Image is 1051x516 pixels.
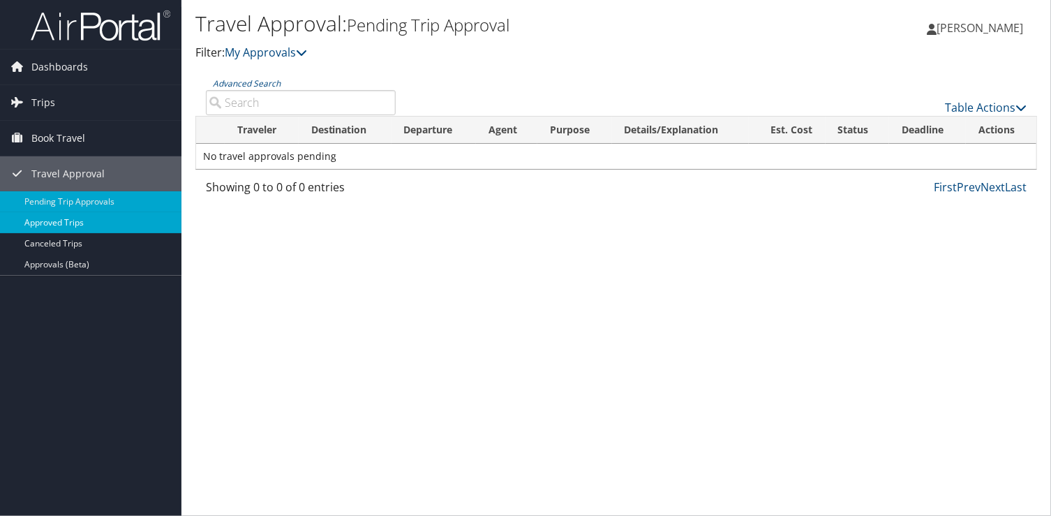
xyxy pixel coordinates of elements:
[537,117,612,144] th: Purpose
[31,156,105,191] span: Travel Approval
[196,144,1036,169] td: No travel approvals pending
[206,90,396,115] input: Advanced Search
[945,100,1027,115] a: Table Actions
[392,117,476,144] th: Departure: activate to sort column ascending
[225,117,298,144] th: Traveler: activate to sort column ascending
[612,117,749,144] th: Details/Explanation
[31,50,88,84] span: Dashboards
[31,121,85,156] span: Book Travel
[213,78,281,89] a: Advanced Search
[957,179,981,195] a: Prev
[934,179,957,195] a: First
[927,7,1037,49] a: [PERSON_NAME]
[347,13,509,36] small: Pending Trip Approval
[299,117,392,144] th: Destination: activate to sort column ascending
[966,117,1036,144] th: Actions
[826,117,890,144] th: Status: activate to sort column ascending
[1005,179,1027,195] a: Last
[937,20,1023,36] span: [PERSON_NAME]
[31,85,55,120] span: Trips
[206,179,396,202] div: Showing 0 to 0 of 0 entries
[749,117,826,144] th: Est. Cost: activate to sort column ascending
[31,9,170,42] img: airportal-logo.png
[195,44,756,62] p: Filter:
[981,179,1005,195] a: Next
[225,45,307,60] a: My Approvals
[889,117,966,144] th: Deadline: activate to sort column descending
[195,9,756,38] h1: Travel Approval:
[476,117,537,144] th: Agent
